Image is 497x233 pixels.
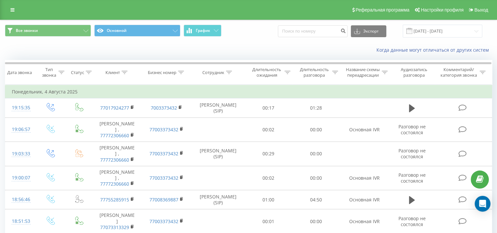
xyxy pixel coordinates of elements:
[245,117,292,142] td: 00:02
[292,98,340,117] td: 01:28
[94,25,180,37] button: Основной
[245,142,292,166] td: 00:29
[12,215,29,228] div: 18:51:53
[398,123,425,136] span: Разговор не состоялся
[12,101,29,114] div: 19:15:35
[100,132,129,139] a: 77772306660
[475,196,490,212] div: Open Intercom Messenger
[192,142,245,166] td: [PERSON_NAME] (SIP)
[421,7,463,13] span: Настройки профиля
[71,70,84,75] div: Статус
[105,70,120,75] div: Клиент
[340,166,389,190] td: Основная IVR
[245,190,292,209] td: 01:00
[398,147,425,160] span: Разговор не состоялся
[149,218,178,224] a: 77003373432
[398,172,425,184] span: Разговор не состоялся
[192,98,245,117] td: [PERSON_NAME] (SIP)
[292,142,340,166] td: 00:00
[12,171,29,184] div: 19:00:07
[245,166,292,190] td: 00:02
[12,193,29,206] div: 18:56:46
[398,215,425,227] span: Разговор не состоялся
[151,105,177,111] a: 7003373432
[298,67,330,78] div: Длительность разговора
[346,67,380,78] div: Название схемы переадресации
[93,166,142,190] td: [PERSON_NAME] ,
[7,70,32,75] div: Дата звонка
[340,190,389,209] td: Основная IVR
[245,98,292,117] td: 00:17
[100,224,129,230] a: 77073313329
[192,190,245,209] td: [PERSON_NAME] (SIP)
[474,7,488,13] span: Выход
[278,25,348,37] input: Поиск по номеру
[12,147,29,160] div: 19:03:33
[149,196,178,203] a: 77008369887
[16,28,38,33] span: Все звонки
[12,123,29,136] div: 19:06:57
[100,181,129,187] a: 77772306660
[184,25,221,37] button: График
[196,28,210,33] span: График
[93,117,142,142] td: [PERSON_NAME] ,
[351,25,386,37] button: Экспорт
[440,67,478,78] div: Комментарий/категория звонка
[5,85,492,98] td: Понедельник, 4 Августа 2025
[202,70,224,75] div: Сотрудник
[148,70,176,75] div: Бизнес номер
[376,47,492,53] a: Когда данные могут отличаться от других систем
[340,117,389,142] td: Основная IVR
[149,126,178,133] a: 77003373432
[292,117,340,142] td: 00:00
[149,175,178,181] a: 77003373432
[292,190,340,209] td: 04:50
[100,157,129,163] a: 77772306660
[251,67,283,78] div: Длительность ожидания
[100,196,129,203] a: 77755285915
[41,67,57,78] div: Тип звонка
[355,7,409,13] span: Реферальная программа
[292,166,340,190] td: 00:00
[395,67,433,78] div: Аудиозапись разговора
[93,142,142,166] td: [PERSON_NAME] ,
[149,150,178,157] a: 77003373432
[100,105,129,111] a: 77017924277
[5,25,91,37] button: Все звонки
